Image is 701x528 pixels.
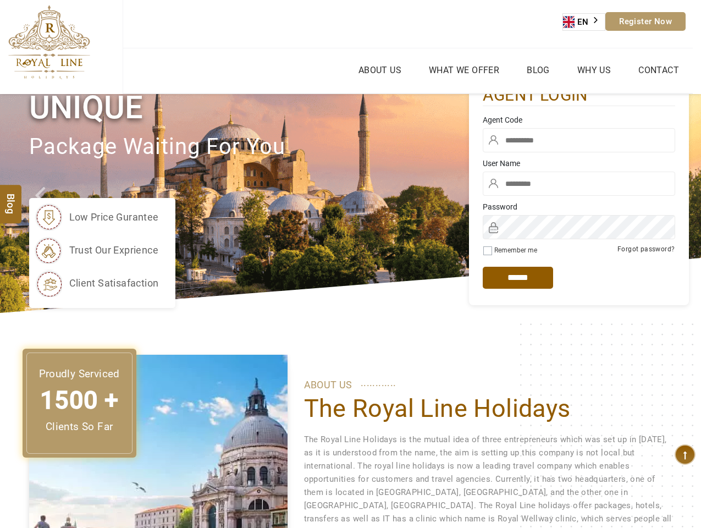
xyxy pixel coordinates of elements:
[483,114,675,125] label: Agent Code
[29,87,469,128] h1: Unique
[356,62,404,78] a: About Us
[4,194,18,203] span: Blog
[563,14,605,30] a: EN
[524,62,553,78] a: Blog
[483,85,675,106] h2: agent login
[361,375,396,391] span: ............
[562,13,605,31] div: Language
[29,129,469,166] p: package waiting for you
[426,62,502,78] a: What we Offer
[483,201,675,212] label: Password
[304,377,672,393] p: ABOUT US
[21,94,56,313] a: Check next prev
[575,62,614,78] a: Why Us
[617,245,675,253] a: Forgot password?
[35,269,159,297] li: client satisafaction
[35,237,159,264] li: trust our exprience
[483,158,675,169] label: User Name
[304,393,672,424] h1: The Royal Line Holidays
[494,246,537,254] label: Remember me
[8,5,90,79] img: The Royal Line Holidays
[666,94,701,313] a: Check next image
[636,62,682,78] a: Contact
[605,12,686,31] a: Register Now
[562,13,605,31] aside: Language selected: English
[35,204,159,231] li: low price gurantee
